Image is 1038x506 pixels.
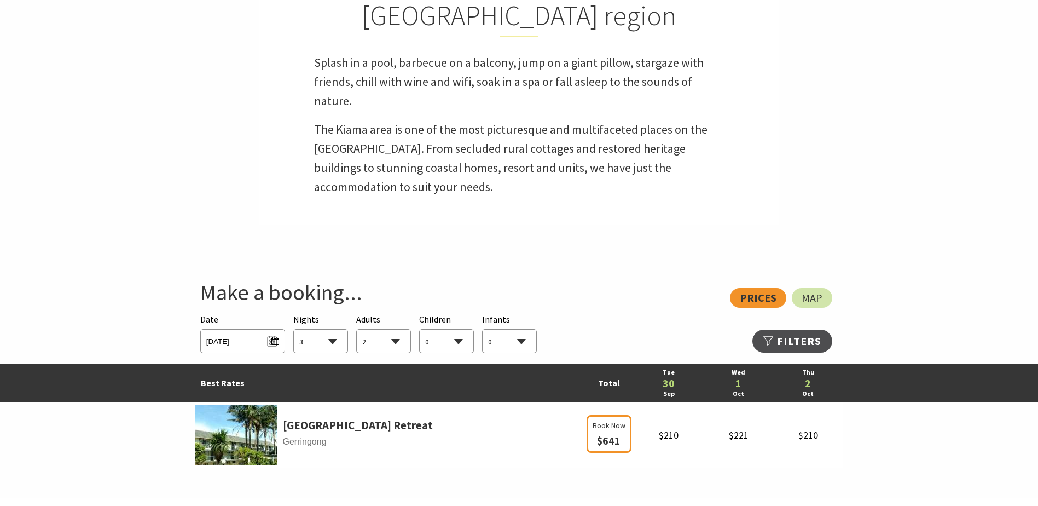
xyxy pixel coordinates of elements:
[593,419,625,432] span: Book Now
[709,378,768,389] a: 1
[779,378,837,389] a: 2
[482,314,510,325] span: Infants
[779,389,837,399] a: Oct
[659,429,679,441] span: $210
[798,429,818,441] span: $210
[195,405,277,465] img: parkridgea.jpg
[200,313,285,354] div: Please choose your desired arrival date
[195,364,584,403] td: Best Rates
[283,416,433,435] a: [GEOGRAPHIC_DATA] Retreat
[587,436,631,447] a: Book Now $641
[729,429,749,441] span: $221
[314,120,724,197] p: The Kiama area is one of the most picturesque and multifaceted places on the [GEOGRAPHIC_DATA]. F...
[640,389,698,399] a: Sep
[314,53,724,111] p: Splash in a pool, barbecue on a balcony, jump on a giant pillow, stargaze with friends, chill wit...
[802,294,822,302] span: Map
[293,313,348,354] div: Choose a number of nights
[597,434,621,447] span: $641
[206,332,279,347] span: [DATE]
[709,367,768,378] a: Wed
[584,364,634,403] td: Total
[419,314,451,325] span: Children
[356,314,380,325] span: Adults
[792,288,832,308] a: Map
[640,378,698,389] a: 30
[640,367,698,378] a: Tue
[293,313,319,327] span: Nights
[200,314,218,325] span: Date
[709,389,768,399] a: Oct
[779,367,837,378] a: Thu
[195,435,584,449] span: Gerringong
